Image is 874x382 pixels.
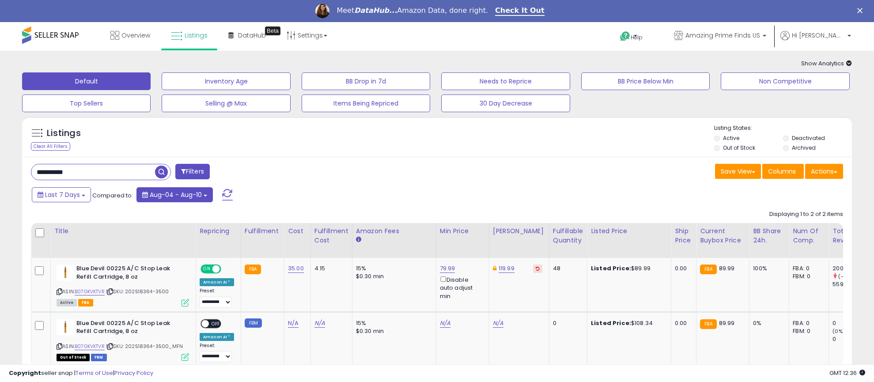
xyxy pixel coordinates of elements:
[45,190,80,199] span: Last 7 Days
[553,319,580,327] div: 0
[288,319,299,328] a: N/A
[768,167,796,176] span: Columns
[356,319,429,327] div: 15%
[857,8,866,13] div: Close
[719,319,735,327] span: 89.99
[829,369,865,377] span: 2025-08-18 12:36 GMT
[801,59,852,68] span: Show Analytics
[832,328,845,335] small: (0%)
[78,299,93,306] span: FBA
[114,369,153,377] a: Privacy Policy
[222,22,272,49] a: DataHub
[832,335,868,343] div: 0
[106,343,183,350] span: | SKU: 202518364-3500_MFN
[832,280,868,288] div: 559.24
[54,227,192,236] div: Title
[591,319,664,327] div: $108.34
[22,72,151,90] button: Default
[440,275,482,300] div: Disable auto adjust min
[136,187,213,202] button: Aug-04 - Aug-10
[57,354,90,361] span: All listings that are currently out of stock and unavailable for purchase on Amazon
[150,190,202,199] span: Aug-04 - Aug-10
[793,265,822,272] div: FBA: 0
[440,227,485,236] div: Min Price
[591,265,664,272] div: $89.99
[753,265,782,272] div: 100%
[356,272,429,280] div: $0.30 min
[245,318,262,328] small: FBM
[495,6,545,16] a: Check It Out
[209,320,223,327] span: OFF
[753,319,782,327] div: 0%
[832,319,868,327] div: 0
[302,72,430,90] button: BB Drop in 7d
[440,319,450,328] a: N/A
[805,164,843,179] button: Actions
[631,34,643,41] span: Help
[164,22,214,49] a: Listings
[356,236,361,244] small: Amazon Fees.
[793,272,822,280] div: FBM: 0
[175,164,210,179] button: Filters
[769,210,843,219] div: Displaying 1 to 2 of 2 items
[723,144,755,151] label: Out of Stock
[57,265,189,306] div: ASIN:
[700,319,716,329] small: FBA
[613,24,660,51] a: Help
[700,227,745,245] div: Current Buybox Price
[162,95,290,112] button: Selling @ Max
[314,265,345,272] div: 4.15
[57,265,74,280] img: 212JETB3K-L._SL40_.jpg
[553,227,583,245] div: Fulfillable Quantity
[22,95,151,112] button: Top Sellers
[441,72,570,90] button: Needs to Reprice
[200,343,234,363] div: Preset:
[245,227,280,236] div: Fulfillment
[200,333,234,341] div: Amazon AI *
[793,327,822,335] div: FBM: 0
[245,265,261,274] small: FBA
[721,72,849,90] button: Non Competitive
[792,134,825,142] label: Deactivated
[553,265,580,272] div: 48
[762,164,804,179] button: Columns
[441,95,570,112] button: 30 Day Decrease
[31,142,70,151] div: Clear All Filters
[200,288,234,308] div: Preset:
[591,227,667,236] div: Listed Price
[792,144,816,151] label: Archived
[675,265,689,272] div: 0.00
[314,319,325,328] a: N/A
[700,265,716,274] small: FBA
[337,6,488,15] div: Meet Amazon Data, done right.
[493,319,503,328] a: N/A
[32,187,91,202] button: Last 7 Days
[162,72,290,90] button: Inventory Age
[288,264,304,273] a: 35.00
[185,31,208,40] span: Listings
[238,31,266,40] span: DataHub
[793,227,825,245] div: Num of Comp.
[76,265,184,283] b: Blue Devil 00225 A/C Stop Leak Refill Cartridge, 8 oz
[76,369,113,377] a: Terms of Use
[715,164,761,179] button: Save View
[620,31,631,42] i: Get Help
[57,319,189,360] div: ASIN:
[675,227,692,245] div: Ship Price
[356,265,429,272] div: 15%
[354,6,397,15] i: DataHub...
[832,265,868,272] div: 200.32
[832,227,865,245] div: Total Rev.
[76,319,184,338] b: Blue Devil 00225 A/C Stop Leak Refill Cartridge, 8 oz
[9,369,41,377] strong: Copyright
[265,26,280,35] div: Tooltip anchor
[200,278,234,286] div: Amazon AI *
[280,22,334,49] a: Settings
[47,127,81,140] h5: Listings
[499,264,515,273] a: 119.99
[201,265,212,273] span: ON
[667,22,773,51] a: Amazing Prime Finds US
[220,265,234,273] span: OFF
[356,227,432,236] div: Amazon Fees
[793,319,822,327] div: FBA: 0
